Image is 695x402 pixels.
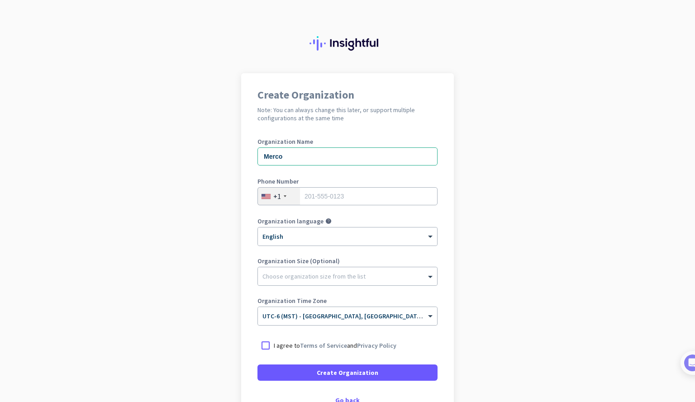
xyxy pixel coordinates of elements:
[257,218,324,224] label: Organization language
[257,298,438,304] label: Organization Time Zone
[257,106,438,122] h2: Note: You can always change this later, or support multiple configurations at the same time
[257,90,438,100] h1: Create Organization
[325,218,332,224] i: help
[257,364,438,381] button: Create Organization
[257,138,438,145] label: Organization Name
[257,258,438,264] label: Organization Size (Optional)
[257,147,438,166] input: What is the name of your organization?
[309,36,386,51] img: Insightful
[257,187,438,205] input: 201-555-0123
[273,192,281,201] div: +1
[300,341,347,350] a: Terms of Service
[357,341,396,350] a: Privacy Policy
[274,341,396,350] p: I agree to and
[257,178,438,184] label: Phone Number
[317,368,378,377] span: Create Organization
